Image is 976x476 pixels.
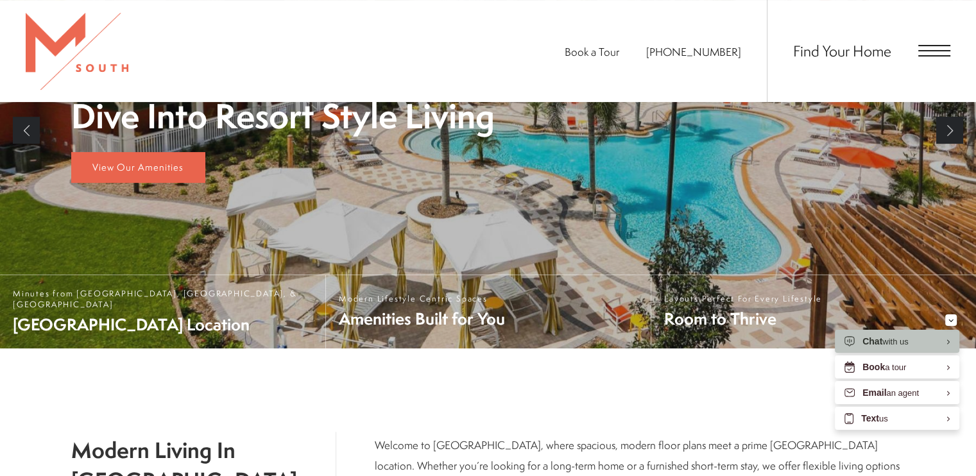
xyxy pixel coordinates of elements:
[646,44,741,59] a: Call Us at 813-570-8014
[793,40,891,61] a: Find Your Home
[664,307,822,330] span: Room to Thrive
[918,45,950,56] button: Open Menu
[339,307,505,330] span: Amenities Built for You
[936,117,963,144] a: Next
[325,275,651,348] a: Modern Lifestyle Centric Spaces
[565,44,619,59] a: Book a Tour
[26,13,128,90] img: MSouth
[651,275,976,348] a: Layouts Perfect For Every Lifestyle
[664,293,822,304] span: Layouts Perfect For Every Lifestyle
[71,98,495,135] p: Dive Into Resort Style Living
[92,160,184,174] span: View Our Amenities
[13,288,312,310] span: Minutes from [GEOGRAPHIC_DATA], [GEOGRAPHIC_DATA], & [GEOGRAPHIC_DATA]
[71,152,205,183] a: View Our Amenities
[646,44,741,59] span: [PHONE_NUMBER]
[13,313,312,336] span: [GEOGRAPHIC_DATA] Location
[339,293,505,304] span: Modern Lifestyle Centric Spaces
[13,117,40,144] a: Previous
